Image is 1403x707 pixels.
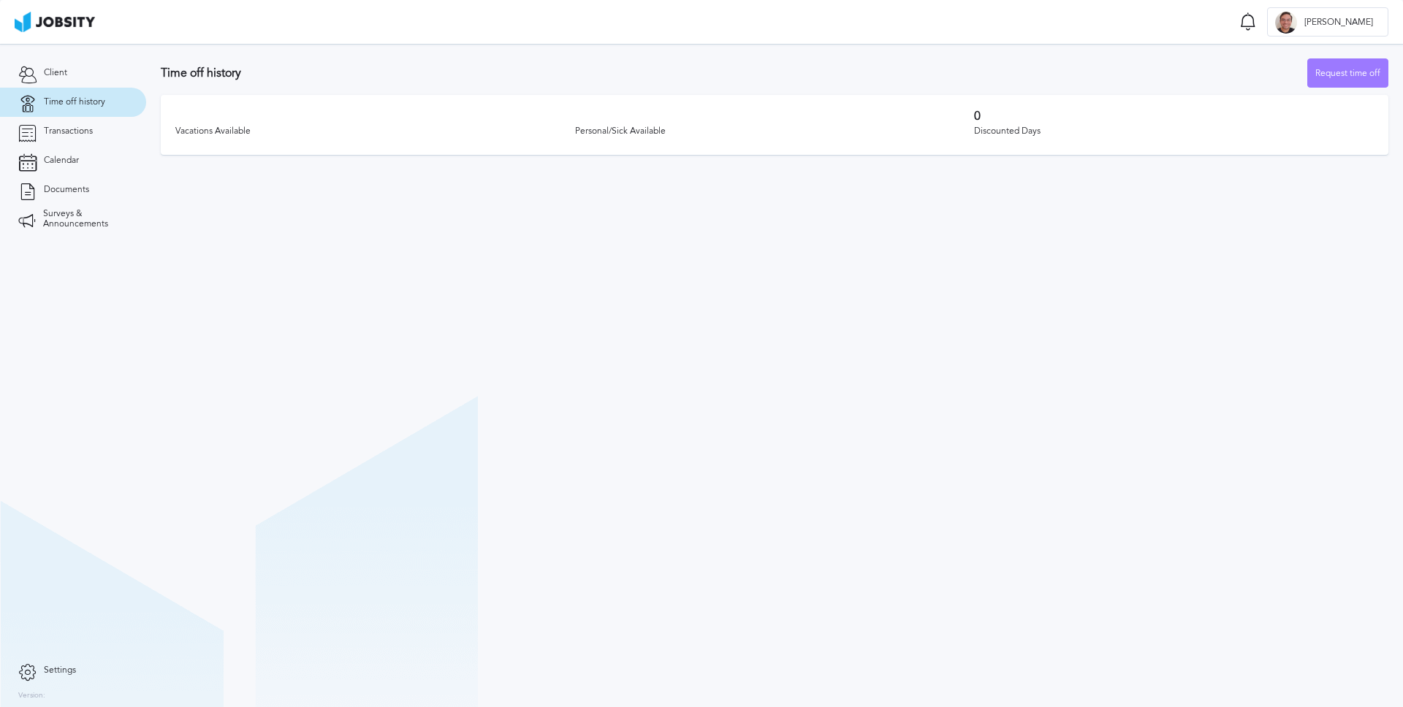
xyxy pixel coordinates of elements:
[44,185,89,195] span: Documents
[575,126,975,137] div: Personal/Sick Available
[44,97,105,107] span: Time off history
[1267,7,1388,37] button: J[PERSON_NAME]
[161,66,1307,80] h3: Time off history
[974,110,1374,123] h3: 0
[43,209,128,229] span: Surveys & Announcements
[18,692,45,700] label: Version:
[974,126,1374,137] div: Discounted Days
[1308,59,1388,88] div: Request time off
[1297,18,1380,28] span: [PERSON_NAME]
[1307,58,1388,88] button: Request time off
[1275,12,1297,34] div: J
[44,156,79,166] span: Calendar
[44,126,93,137] span: Transactions
[15,12,95,32] img: ab4bad089aa723f57921c736e9817d99.png
[44,665,76,676] span: Settings
[44,68,67,78] span: Client
[175,126,575,137] div: Vacations Available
